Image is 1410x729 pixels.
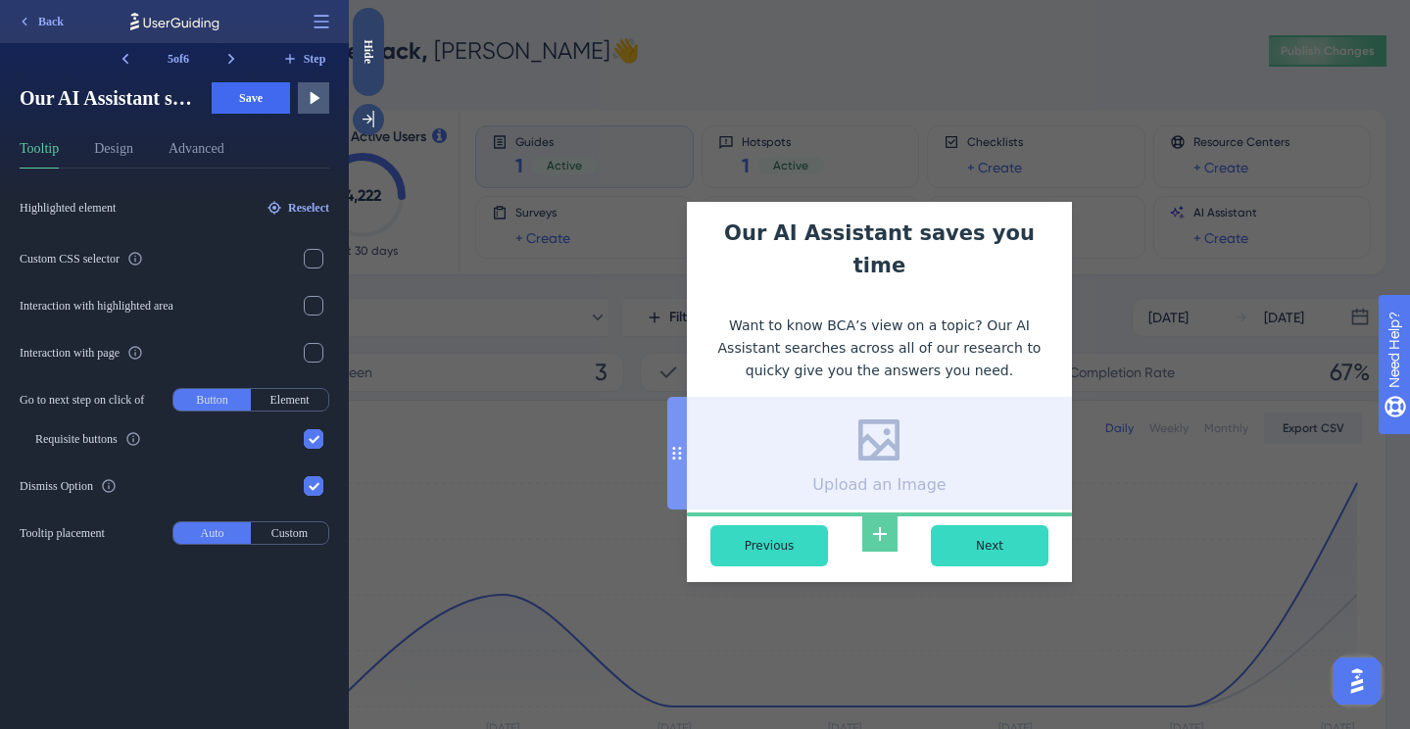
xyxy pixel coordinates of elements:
button: Step [278,43,329,74]
div: Requisite buttons [35,431,118,447]
span: Save [239,90,263,106]
span: Reselect [288,200,329,216]
button: Element [251,389,328,411]
iframe: UserGuiding AI Assistant Launcher [1328,652,1386,710]
div: 5 of 6 [141,43,216,74]
button: Reselect [267,192,329,223]
button: Auto [173,522,251,544]
span: Our AI Assistant saves you timeWant to know BCA’s view on a topic? Our AI Assistant searches acro... [20,84,196,112]
button: Back [8,6,73,37]
button: Design [94,137,133,169]
span: Highlighted element [20,200,116,216]
span: Go to next step on click of [20,392,144,408]
button: Button [173,389,251,411]
div: Interaction with highlighted area [20,298,173,314]
button: Custom [251,522,328,544]
button: Save [212,82,290,114]
span: Back [38,14,64,29]
span: Tooltip placement [20,525,105,541]
div: Upload an Image [463,475,597,494]
button: Tooltip [20,137,59,169]
div: Dismiss Option [20,478,93,494]
span: Need Help? [46,5,122,28]
span: Step [304,51,326,67]
div: Interaction with page [20,345,120,361]
div: Custom CSS selector [20,251,120,267]
span: Use to navigate between the steps or end the guide (Next, Previous, Done). [24,10,249,41]
button: Advanced [169,137,224,169]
